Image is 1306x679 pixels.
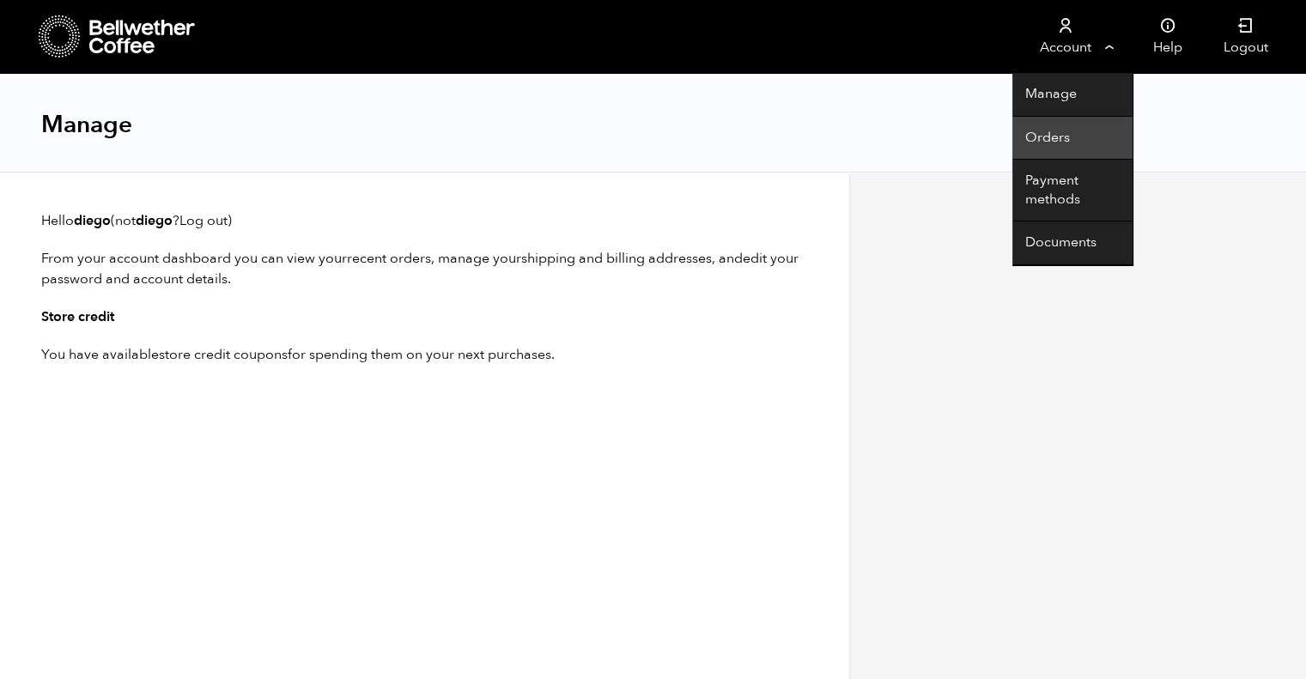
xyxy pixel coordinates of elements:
[521,249,712,268] a: shipping and billing addresses
[1012,117,1133,161] a: Orders
[41,344,808,365] p: You have available for spending them on your next purchases.
[1012,160,1133,221] a: Payment methods
[41,210,808,231] p: Hello (not ? )
[159,345,288,364] a: store credit coupons
[1012,221,1133,265] a: Documents
[41,248,808,289] p: From your account dashboard you can view your , manage your , and .
[1012,73,1133,117] a: Manage
[41,306,808,327] h3: Store credit
[136,211,173,230] strong: diego
[179,211,228,230] a: Log out
[41,109,132,140] h1: Manage
[347,249,431,268] a: recent orders
[74,211,111,230] strong: diego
